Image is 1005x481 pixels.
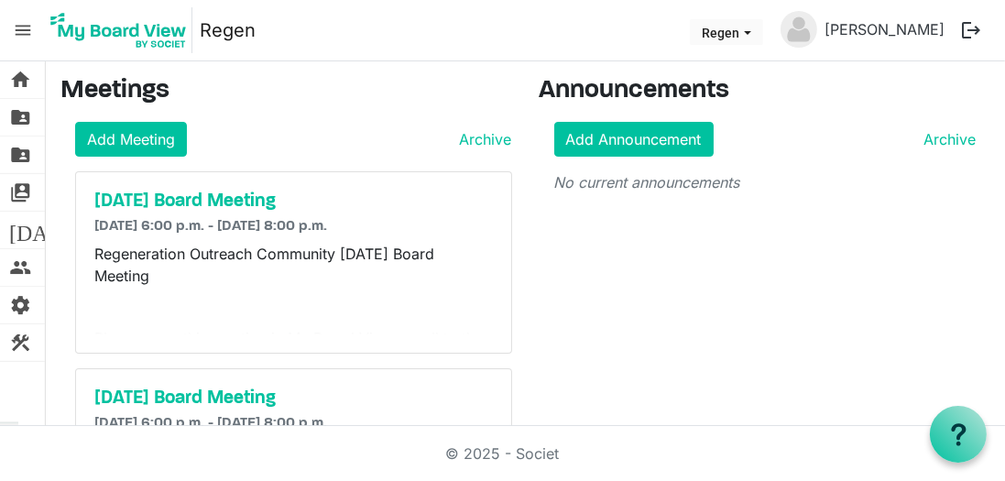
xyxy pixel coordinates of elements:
a: Regen [200,12,256,49]
a: [DATE] Board Meeting [94,388,493,410]
button: Regen dropdownbutton [690,19,763,45]
p: No current announcements [554,171,977,193]
span: [DATE] [9,212,80,248]
h6: [DATE] 6:00 p.m. - [DATE] 8:00 p.m. [94,415,493,432]
h3: Announcements [540,76,991,107]
a: My Board View Logo [45,7,200,53]
a: Archive [916,128,976,150]
h6: [DATE] 6:00 p.m. - [DATE] 8:00 p.m. [94,218,493,235]
a: [DATE] Board Meeting [94,191,493,213]
a: [PERSON_NAME] [817,11,952,48]
span: menu [5,13,40,48]
span: folder_shared [9,137,31,173]
a: © 2025 - Societ [446,444,560,463]
img: no-profile-picture.svg [781,11,817,48]
span: settings [9,287,31,323]
span: folder_shared [9,99,31,136]
a: Add Meeting [75,122,187,157]
button: logout [952,11,990,49]
h3: Meetings [60,76,512,107]
p: Regeneration Outreach Community [DATE] Board Meeting [94,243,493,287]
span: switch_account [9,174,31,211]
p: Please open this meeting in My Board View, scroll to the bottom of the meeting and indicate wheth... [94,327,493,393]
a: Archive [453,128,512,150]
a: Add Announcement [554,122,714,157]
span: construction [9,324,31,361]
img: My Board View Logo [45,7,192,53]
span: people [9,249,31,286]
span: home [9,61,31,98]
